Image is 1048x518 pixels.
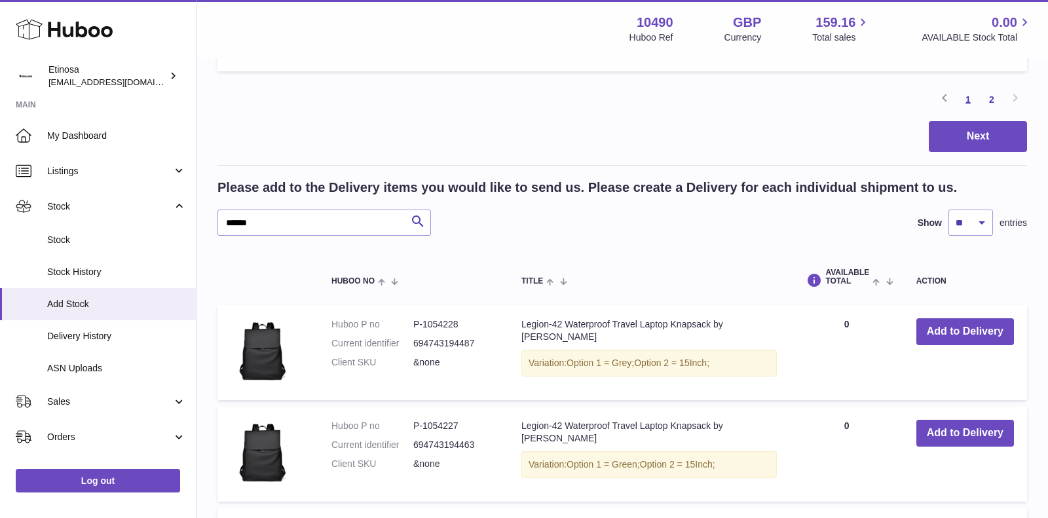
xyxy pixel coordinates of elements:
[812,31,870,44] span: Total sales
[956,88,980,111] a: 1
[790,305,903,400] td: 0
[48,77,193,87] span: [EMAIL_ADDRESS][DOMAIN_NAME]
[47,200,172,213] span: Stock
[922,31,1032,44] span: AVAILABLE Stock Total
[521,277,543,286] span: Title
[47,431,172,443] span: Orders
[825,268,869,286] span: AVAILABLE Total
[790,407,903,502] td: 0
[331,420,413,432] dt: Huboo P no
[916,277,1014,286] div: Action
[47,130,186,142] span: My Dashboard
[413,337,495,350] dd: 694743194487
[521,350,777,377] div: Variation:
[413,458,495,470] dd: &none
[812,14,870,44] a: 159.16 Total sales
[916,318,1014,345] button: Add to Delivery
[413,318,495,331] dd: P-1054228
[331,356,413,369] dt: Client SKU
[916,420,1014,447] button: Add to Delivery
[640,459,715,470] span: Option 2 = 15Inch;
[47,298,186,310] span: Add Stock
[231,318,296,384] img: Legion-42 Waterproof Travel Laptop Knapsack by Wolph
[47,362,186,375] span: ASN Uploads
[815,14,855,31] span: 159.16
[231,420,296,485] img: Legion-42 Waterproof Travel Laptop Knapsack by Wolph
[508,305,790,400] td: Legion-42 Waterproof Travel Laptop Knapsack by [PERSON_NAME]
[16,66,35,86] img: Wolphuk@gmail.com
[567,358,634,368] span: Option 1 = Grey;
[47,165,172,177] span: Listings
[413,439,495,451] dd: 694743194463
[47,266,186,278] span: Stock History
[724,31,762,44] div: Currency
[918,217,942,229] label: Show
[331,458,413,470] dt: Client SKU
[413,420,495,432] dd: P-1054227
[47,396,172,408] span: Sales
[413,356,495,369] dd: &none
[521,451,777,478] div: Variation:
[634,358,709,368] span: Option 2 = 15Inch;
[629,31,673,44] div: Huboo Ref
[1000,217,1027,229] span: entries
[331,439,413,451] dt: Current identifier
[567,459,640,470] span: Option 1 = Green;
[922,14,1032,44] a: 0.00 AVAILABLE Stock Total
[16,469,180,492] a: Log out
[508,407,790,502] td: Legion-42 Waterproof Travel Laptop Knapsack by [PERSON_NAME]
[47,330,186,342] span: Delivery History
[48,64,166,88] div: Etinosa
[331,318,413,331] dt: Huboo P no
[929,121,1027,152] button: Next
[47,234,186,246] span: Stock
[980,88,1003,111] a: 2
[637,14,673,31] strong: 10490
[733,14,761,31] strong: GBP
[331,337,413,350] dt: Current identifier
[217,179,957,196] h2: Please add to the Delivery items you would like to send us. Please create a Delivery for each ind...
[331,277,375,286] span: Huboo no
[992,14,1017,31] span: 0.00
